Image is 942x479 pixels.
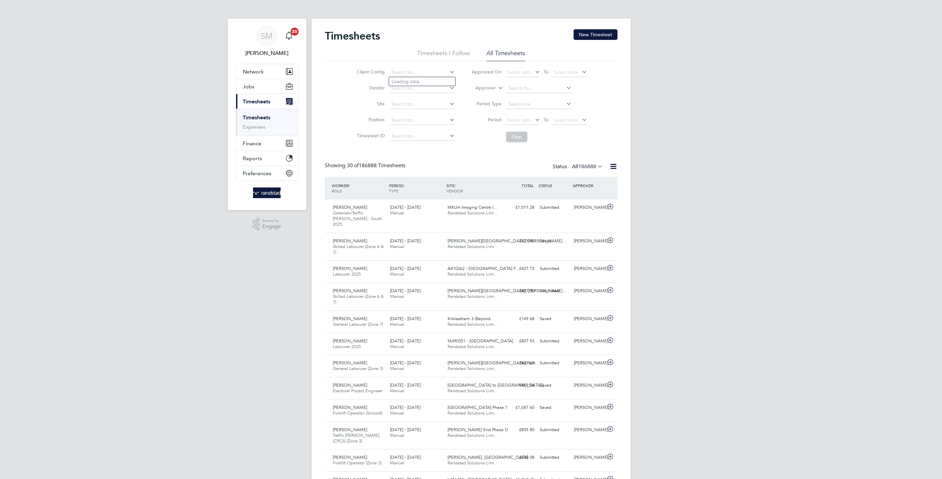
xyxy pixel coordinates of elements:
[333,344,361,349] span: Labourer 2025
[390,244,404,249] span: Manual
[448,288,567,294] span: [PERSON_NAME][GEOGRAPHIC_DATA], [PERSON_NAME]…
[390,338,421,344] span: [DATE] - [DATE]
[574,29,617,40] button: New Timesheet
[333,204,367,210] span: [PERSON_NAME]
[262,224,281,229] span: Engage
[390,388,404,394] span: Manual
[333,321,383,327] span: General Labourer (Zone 7)
[333,405,367,410] span: [PERSON_NAME]
[236,49,298,57] span: Scott McGlynn
[537,336,572,347] div: Submitted
[448,321,498,327] span: Randstad Solutions Limi…
[502,336,537,347] div: £807.93
[542,115,550,124] span: To
[448,405,507,410] span: [GEOGRAPHIC_DATA] Phase 7
[390,271,404,277] span: Manual
[502,402,537,413] div: £1,047.60
[502,263,537,274] div: £427.73
[389,116,455,125] input: Search for...
[243,140,261,147] span: Finance
[387,180,445,197] div: PERIOD
[448,244,498,249] span: Randstad Solutions Limi…
[333,266,367,271] span: [PERSON_NAME]
[389,132,455,141] input: Search for...
[390,266,421,271] span: [DATE] - [DATE]
[243,68,264,75] span: Network
[448,271,498,277] span: Randstad Solutions Limi…
[390,204,421,210] span: [DATE] - [DATE]
[572,163,603,170] label: All
[502,358,537,369] div: £849.60
[502,313,537,324] div: £149.68
[448,316,495,321] span: Kirkleatham 3 (Beyond…
[355,85,385,91] label: Vendor
[448,454,528,460] span: [PERSON_NAME], [GEOGRAPHIC_DATA]
[390,316,421,321] span: [DATE] - [DATE]
[390,210,404,216] span: Manual
[243,114,270,121] a: Timesheets
[471,117,501,123] label: Period
[502,452,537,463] div: £838.08
[502,202,537,213] div: £1,011.28
[537,236,572,247] div: Saved
[390,238,421,244] span: [DATE] - [DATE]
[448,338,513,344] span: M490351 - [GEOGRAPHIC_DATA]
[333,210,382,227] span: Gateman/Traffic [PERSON_NAME] - South 2025
[333,410,382,416] span: Forklift Operator (Simcott)
[537,424,572,435] div: Submitted
[542,67,550,76] span: To
[236,187,298,198] a: Go to home page
[330,180,388,197] div: WORKER
[355,69,385,75] label: Client Config
[333,454,367,460] span: [PERSON_NAME]
[236,136,298,151] button: Finance
[333,382,367,388] span: [PERSON_NAME]
[243,98,270,105] span: Timesheets
[333,366,383,371] span: General Labourer (Zone 3)
[403,183,405,188] span: /
[262,218,281,224] span: Powered by
[333,244,384,255] span: Skilled Labourer (Zone 6 & 7)
[333,271,361,277] span: Labourer 2025
[448,410,498,416] span: Randstad Solutions Limi…
[571,402,606,413] div: [PERSON_NAME]
[390,382,421,388] span: [DATE] - [DATE]
[347,162,405,169] span: 186888 Timesheets
[507,69,531,75] span: Select date
[390,427,421,432] span: [DATE] - [DATE]
[537,380,572,391] div: Saved
[448,294,498,299] span: Randstad Solutions Limi…
[537,452,572,463] div: Submitted
[502,286,537,297] div: £897.30
[390,288,421,294] span: [DATE] - [DATE]
[236,64,298,79] button: Network
[389,77,455,86] li: Loading data
[578,163,596,170] span: 186888
[253,187,281,198] img: randstad-logo-retina.png
[537,313,572,324] div: Saved
[537,358,572,369] div: Submitted
[448,432,498,438] span: Randstad Solutions Limi…
[448,460,498,466] span: Randstad Solutions Limi…
[506,100,572,109] input: Select one
[571,424,606,435] div: [PERSON_NAME]
[390,360,421,366] span: [DATE] - [DATE]
[571,236,606,247] div: [PERSON_NAME]
[243,155,262,162] span: Reports
[448,388,498,394] span: Randstad Solutions Limi…
[445,180,502,197] div: SITE
[282,25,296,47] a: 20
[390,410,404,416] span: Manual
[333,238,367,244] span: [PERSON_NAME]
[502,424,537,435] div: £855.80
[390,454,421,460] span: [DATE] - [DATE]
[390,321,404,327] span: Manual
[236,79,298,94] button: Jobs
[228,19,306,210] nav: Main navigation
[571,336,606,347] div: [PERSON_NAME]
[243,83,254,90] span: Jobs
[553,162,604,172] div: Status
[571,202,606,213] div: [PERSON_NAME]
[571,380,606,391] div: [PERSON_NAME]
[537,180,572,191] div: STATUS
